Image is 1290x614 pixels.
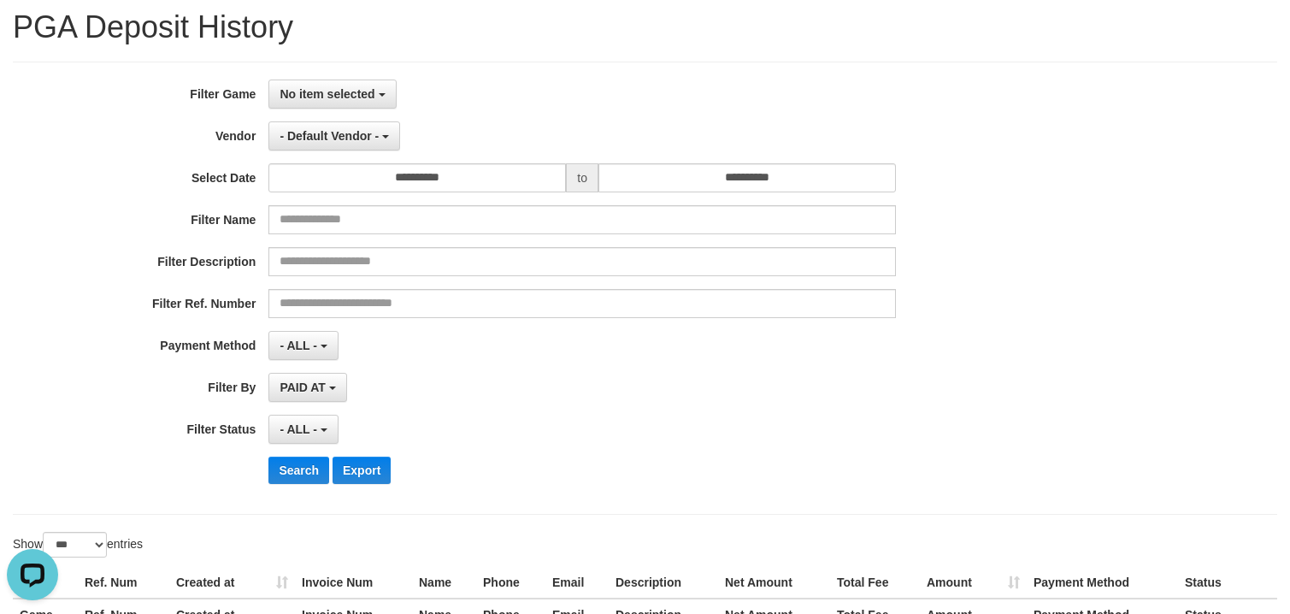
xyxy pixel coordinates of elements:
button: - ALL - [268,331,338,360]
label: Show entries [13,532,143,558]
th: Net Amount [718,567,830,599]
span: - ALL - [280,339,317,352]
select: Showentries [43,532,107,558]
th: Created at [169,567,295,599]
th: Name [412,567,476,599]
th: Email [545,567,609,599]
th: Description [609,567,718,599]
button: No item selected [268,80,396,109]
th: Ref. Num [78,567,169,599]
button: Search [268,457,329,484]
span: to [566,163,598,192]
span: No item selected [280,87,374,101]
th: Payment Method [1027,567,1178,599]
span: - ALL - [280,422,317,436]
th: Amount [920,567,1027,599]
button: Export [333,457,391,484]
button: - ALL - [268,415,338,444]
h1: PGA Deposit History [13,10,1277,44]
th: Total Fee [830,567,920,599]
th: Phone [476,567,545,599]
span: PAID AT [280,381,325,394]
span: - Default Vendor - [280,129,379,143]
button: - Default Vendor - [268,121,400,151]
th: Status [1178,567,1277,599]
button: PAID AT [268,373,346,402]
th: Invoice Num [295,567,412,599]
button: Open LiveChat chat widget [7,7,58,58]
